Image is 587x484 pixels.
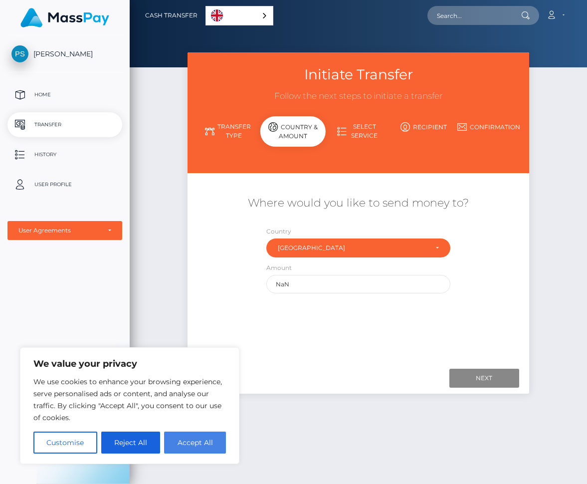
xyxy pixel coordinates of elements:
[260,118,326,153] a: Country & Amount
[164,432,226,454] button: Accept All
[7,172,122,197] a: User Profile
[101,432,161,454] button: Reject All
[195,90,521,102] h3: Follow the next steps to initiate a transfer
[20,8,109,27] img: MassPay
[11,177,118,192] p: User Profile
[205,6,273,25] div: Language
[145,5,197,26] a: Cash Transfer
[205,6,273,25] aside: Language selected: English
[11,147,118,162] p: History
[206,6,273,25] a: English
[18,227,100,235] div: User Agreements
[266,275,450,293] input: Amount to send in undefined (Maximum: undefined)
[449,369,519,388] input: Next
[7,49,122,58] span: [PERSON_NAME]
[427,6,521,25] input: Search...
[7,142,122,167] a: History
[33,358,226,370] p: We value your privacy
[195,118,260,144] a: Transfer Type
[7,82,122,107] a: Home
[11,117,118,132] p: Transfer
[260,116,326,147] div: Country & Amount
[195,65,521,84] h3: Initiate Transfer
[326,118,391,144] a: Select Service
[456,118,522,136] a: Confirmation
[11,87,118,102] p: Home
[7,112,122,137] a: Transfer
[195,196,521,211] h5: Where would you like to send money to?
[391,118,456,136] a: Recipient
[20,347,239,464] div: We value your privacy
[33,376,226,424] p: We use cookies to enhance your browsing experience, serve personalised ads or content, and analys...
[266,239,450,257] button: Japan
[33,432,97,454] button: Customise
[266,227,291,236] label: Country
[266,263,292,272] label: Amount
[278,244,427,252] div: [GEOGRAPHIC_DATA]
[7,221,122,240] button: User Agreements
